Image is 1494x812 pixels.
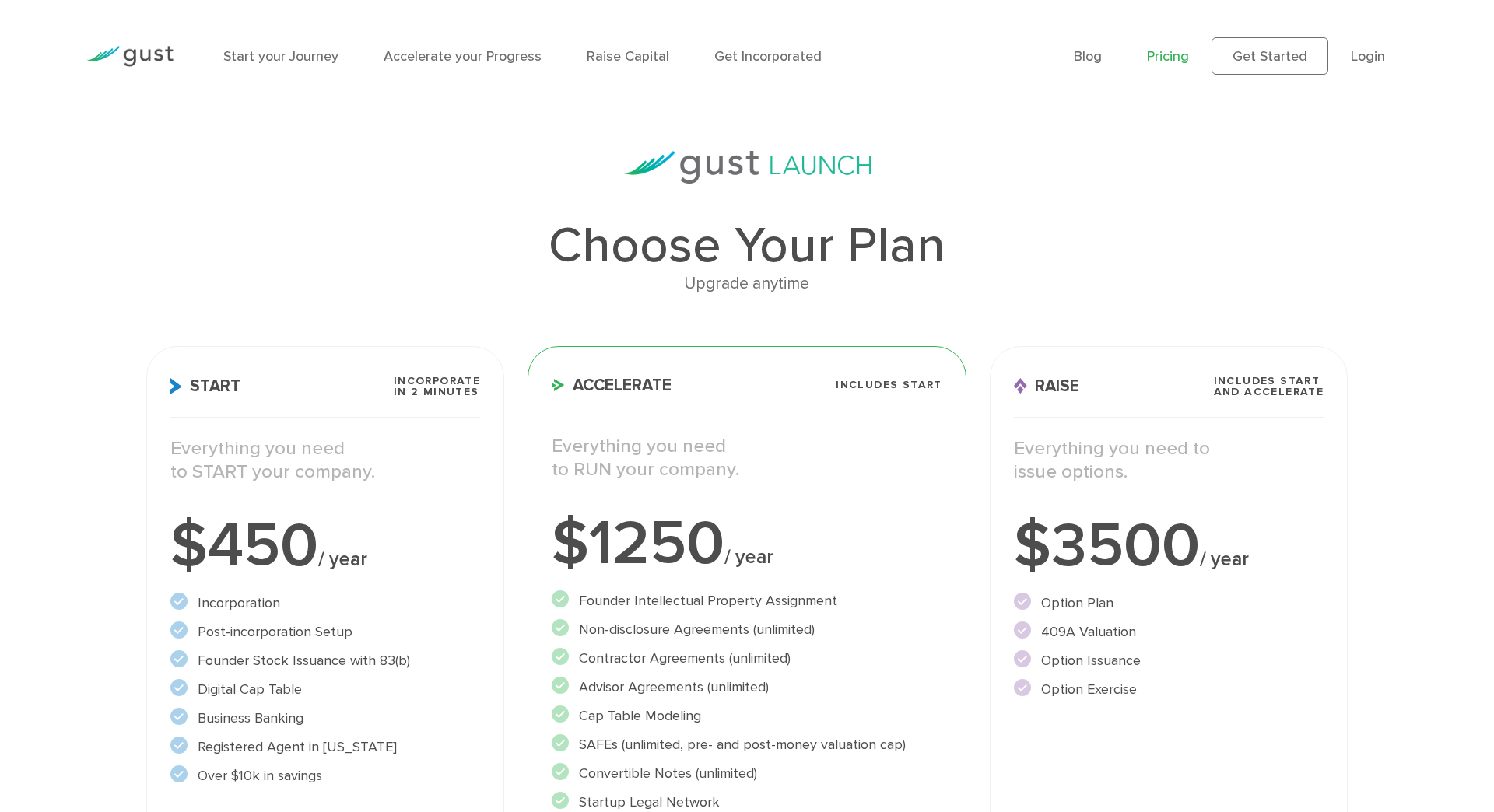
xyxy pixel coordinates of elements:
[552,763,942,784] li: Convertible Notes (unlimited)
[146,271,1348,297] div: Upgrade anytime
[552,590,942,611] li: Founder Intellectual Property Assignment
[1014,650,1324,671] li: Option Issuance
[170,378,182,394] img: Start Icon X2
[146,221,1348,271] h1: Choose Your Plan
[170,708,480,729] li: Business Banking
[552,377,672,394] span: Accelerate
[1014,378,1027,394] img: Raise Icon
[552,734,942,755] li: SAFEs (unlimited, pre- and post-money valuation cap)
[622,151,871,184] img: gust-launch-logos.svg
[552,513,942,575] div: $1250
[552,619,942,640] li: Non-disclosure Agreements (unlimited)
[724,545,773,569] span: / year
[1200,548,1249,571] span: / year
[1212,37,1328,75] a: Get Started
[394,376,480,397] span: Incorporate in 2 Minutes
[1147,48,1189,65] a: Pricing
[86,46,174,67] img: Gust Logo
[1014,515,1324,577] div: $3500
[170,650,480,671] li: Founder Stock Issuance with 83(b)
[223,48,338,65] a: Start your Journey
[170,621,480,642] li: Post-incorporation Setup
[587,48,669,65] a: Raise Capital
[552,705,942,726] li: Cap Table Modeling
[552,435,942,481] p: Everything you need to RUN your company.
[1351,48,1385,65] a: Login
[1214,376,1324,397] span: Includes START and ACCELERATE
[170,515,480,577] div: $450
[552,677,942,698] li: Advisor Agreements (unlimited)
[714,48,822,65] a: Get Incorporated
[552,379,565,391] img: Accelerate Icon
[552,648,942,669] li: Contractor Agreements (unlimited)
[170,593,480,614] li: Incorporation
[1014,621,1324,642] li: 409A Valuation
[836,380,942,390] span: Includes START
[1014,378,1079,394] span: Raise
[170,378,240,394] span: Start
[1014,437,1324,484] p: Everything you need to issue options.
[1014,593,1324,614] li: Option Plan
[1074,48,1102,65] a: Blog
[170,437,480,484] p: Everything you need to START your company.
[1014,679,1324,700] li: Option Exercise
[170,737,480,758] li: Registered Agent in [US_STATE]
[384,48,542,65] a: Accelerate your Progress
[170,765,480,786] li: Over $10k in savings
[318,548,367,571] span: / year
[170,679,480,700] li: Digital Cap Table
